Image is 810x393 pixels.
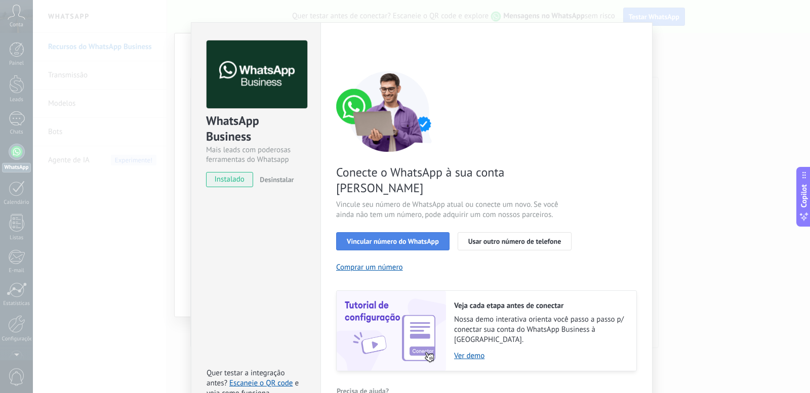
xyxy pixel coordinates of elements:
[336,232,450,250] button: Vincular número do WhatsApp
[458,232,572,250] button: Usar outro número de telefone
[229,378,293,388] a: Escaneie o QR code
[454,301,626,311] h2: Veja cada etapa antes de conectar
[206,113,306,145] div: WhatsApp Business
[336,263,403,272] button: Comprar um número
[336,71,442,152] img: connect number
[256,172,294,187] button: Desinstalar
[454,351,626,361] a: Ver demo
[206,145,306,164] div: Mais leads com poderosas ferramentas do Whatsapp
[207,172,253,187] span: instalado
[468,238,561,245] span: Usar outro número de telefone
[207,40,307,109] img: logo_main.png
[336,200,577,220] span: Vincule seu número de WhatsApp atual ou conecte um novo. Se você ainda não tem um número, pode ad...
[336,164,577,196] span: Conecte o WhatsApp à sua conta [PERSON_NAME]
[799,184,809,207] span: Copilot
[260,175,294,184] span: Desinstalar
[454,315,626,345] span: Nossa demo interativa orienta você passo a passo p/ conectar sua conta do WhatsApp Business à [GE...
[207,368,285,388] span: Quer testar a integração antes?
[347,238,439,245] span: Vincular número do WhatsApp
